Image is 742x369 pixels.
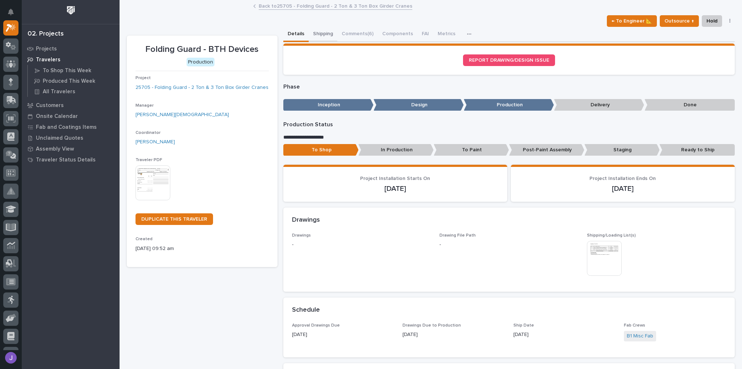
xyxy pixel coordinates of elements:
[378,27,417,42] button: Components
[513,323,534,328] span: Ship Date
[283,121,735,128] p: Production Status
[702,15,722,27] button: Hold
[403,323,461,328] span: Drawings Due to Production
[627,332,653,340] a: B1 Misc Fab
[36,113,78,120] p: Onsite Calendar
[509,144,584,156] p: Post-Paint Assembly
[706,17,717,25] span: Hold
[36,135,83,142] p: Unclaimed Quotes
[664,17,694,25] span: Outsource ↑
[589,176,656,181] span: Project Installation Ends On
[136,84,268,91] a: 25705 - Folding Guard - 2 Ton & 3 Ton Box Girder Cranes
[292,306,320,314] h2: Schedule
[434,144,509,156] p: To Paint
[187,58,214,67] div: Production
[36,146,74,152] p: Assembly View
[9,9,18,20] div: Notifications
[22,100,120,111] a: Customers
[3,350,18,365] button: users-avatar
[520,184,726,193] p: [DATE]
[22,43,120,54] a: Projects
[22,111,120,122] a: Onsite Calendar
[292,331,394,339] p: [DATE]
[22,54,120,65] a: Travelers
[43,78,95,85] p: Produced This Week
[374,99,464,111] p: Design
[259,1,412,10] a: Back to25705 - Folding Guard - 2 Ton & 3 Ton Box Girder Cranes
[28,76,120,86] a: Produced This Week
[283,27,309,42] button: Details
[136,138,175,146] a: [PERSON_NAME]
[292,241,431,249] p: -
[22,143,120,154] a: Assembly View
[22,132,120,143] a: Unclaimed Quotes
[283,83,735,90] p: Phase
[136,131,161,135] span: Coordinator
[309,27,337,42] button: Shipping
[607,15,657,27] button: ← To Engineer 📐
[554,99,644,111] p: Delivery
[36,124,97,131] p: Fab and Coatings Items
[587,233,636,238] span: Shipping/Loading List(s)
[28,86,120,97] a: All Travelers
[659,144,735,156] p: Ready to Ship
[136,103,154,108] span: Manager
[136,237,153,241] span: Created
[403,331,505,339] p: [DATE]
[22,154,120,165] a: Traveler Status Details
[660,15,699,27] button: Outsource ↑
[439,241,441,249] p: -
[624,323,645,328] span: Fab Crews
[136,245,269,253] p: [DATE] 09:52 am
[337,27,378,42] button: Comments (6)
[36,46,57,52] p: Projects
[439,233,476,238] span: Drawing File Path
[136,158,162,162] span: Traveler PDF
[469,58,549,63] span: REPORT DRAWING/DESIGN ISSUE
[360,176,430,181] span: Project Installation Starts On
[433,27,460,42] button: Metrics
[43,67,91,74] p: To Shop This Week
[136,213,213,225] a: DUPLICATE THIS TRAVELER
[136,111,229,119] a: [PERSON_NAME][DEMOGRAPHIC_DATA]
[612,17,652,25] span: ← To Engineer 📐
[513,331,616,339] p: [DATE]
[283,99,374,111] p: Inception
[292,233,311,238] span: Drawings
[292,184,499,193] p: [DATE]
[36,157,96,163] p: Traveler Status Details
[417,27,433,42] button: FAI
[43,89,75,95] p: All Travelers
[28,30,64,38] div: 02. Projects
[584,144,660,156] p: Staging
[645,99,735,111] p: Done
[141,217,207,222] span: DUPLICATE THIS TRAVELER
[292,216,320,224] h2: Drawings
[28,65,120,75] a: To Shop This Week
[136,44,269,55] p: Folding Guard - BTH Devices
[136,76,151,80] span: Project
[464,99,554,111] p: Production
[36,57,61,63] p: Travelers
[22,122,120,132] a: Fab and Coatings Items
[283,144,359,156] p: To Shop
[358,144,434,156] p: In Production
[3,4,18,20] button: Notifications
[292,323,340,328] span: Approval Drawings Due
[64,4,78,17] img: Workspace Logo
[36,102,64,109] p: Customers
[463,54,555,66] a: REPORT DRAWING/DESIGN ISSUE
